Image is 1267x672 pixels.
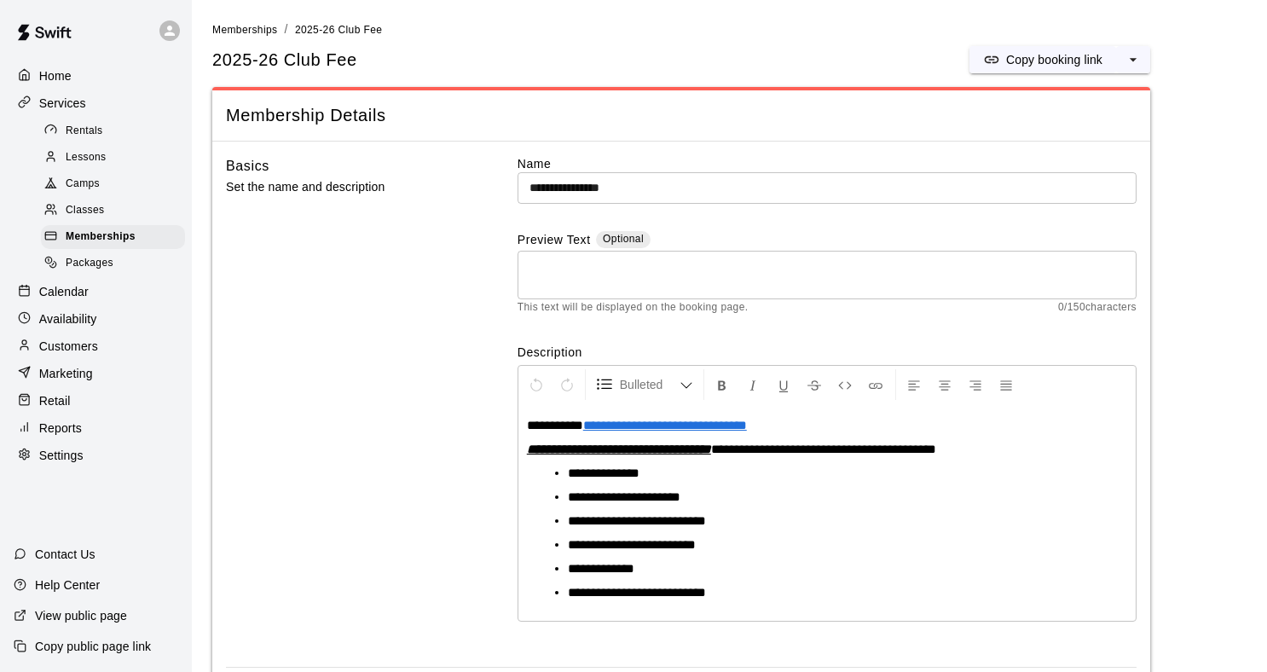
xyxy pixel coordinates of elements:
a: Memberships [212,22,277,36]
p: Contact Us [35,546,95,563]
a: Calendar [14,279,178,304]
span: Bulleted List [620,376,680,393]
span: 2025-26 Club Fee [212,49,357,72]
span: Optional [603,233,644,245]
a: Customers [14,333,178,359]
p: Copy public page link [35,638,151,655]
span: 0 / 150 characters [1058,299,1137,316]
span: Membership Details [226,104,1137,127]
div: Packages [41,252,185,275]
li: / [284,20,287,38]
span: This text will be displayed on the booking page. [518,299,749,316]
p: Retail [39,392,71,409]
a: Classes [41,198,192,224]
button: Undo [522,369,551,400]
a: Home [14,63,178,89]
a: Services [14,90,178,116]
p: Calendar [39,283,89,300]
button: Insert Link [861,369,890,400]
p: Services [39,95,86,112]
button: Insert Code [830,369,859,400]
label: Name [518,155,1137,172]
button: Left Align [900,369,929,400]
button: Center Align [930,369,959,400]
span: 2025-26 Club Fee [295,24,382,36]
span: Lessons [66,149,107,166]
p: Availability [39,310,97,327]
button: Justify Align [992,369,1021,400]
div: split button [969,46,1150,73]
nav: breadcrumb [212,20,1247,39]
a: Camps [41,171,192,198]
a: Availability [14,306,178,332]
button: Right Align [961,369,990,400]
button: Format Strikethrough [800,369,829,400]
a: Settings [14,443,178,468]
p: Help Center [35,576,100,594]
div: Rentals [41,119,185,143]
a: Marketing [14,361,178,386]
span: Memberships [66,229,136,246]
a: Rentals [41,118,192,144]
a: Reports [14,415,178,441]
p: Set the name and description [226,177,463,198]
button: Format Italics [738,369,767,400]
p: Settings [39,447,84,464]
button: Redo [553,369,581,400]
button: Formatting Options [589,369,700,400]
div: Classes [41,199,185,223]
a: Packages [41,251,192,277]
button: select merge strategy [1116,46,1150,73]
a: Retail [14,388,178,414]
label: Description [518,344,1137,361]
div: Memberships [41,225,185,249]
span: Memberships [212,24,277,36]
button: Format Bold [708,369,737,400]
p: View public page [35,607,127,624]
p: Customers [39,338,98,355]
button: Copy booking link [969,46,1116,73]
span: Classes [66,202,104,219]
button: Format Underline [769,369,798,400]
div: Camps [41,172,185,196]
label: Preview Text [518,231,591,251]
a: Lessons [41,144,192,171]
p: Reports [39,420,82,437]
div: Lessons [41,146,185,170]
span: Camps [66,176,100,193]
a: Memberships [41,224,192,251]
p: Copy booking link [1006,51,1102,68]
p: Marketing [39,365,93,382]
p: Home [39,67,72,84]
span: Rentals [66,123,103,140]
span: Packages [66,255,113,272]
h6: Basics [226,155,269,177]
